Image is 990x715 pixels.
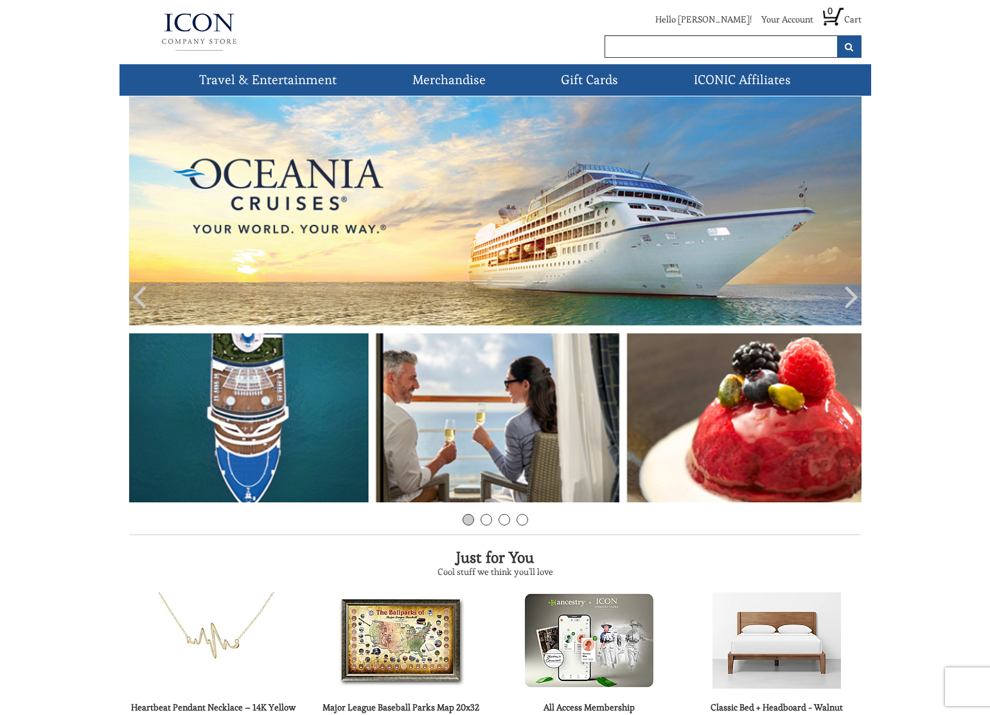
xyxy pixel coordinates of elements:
a: 4 [517,514,528,525]
a: ICONIC Affiliates [689,64,796,96]
a: 1 [463,514,474,525]
h3: Cool stuff we think you'll love [129,567,862,577]
a: Gift Cards [556,64,623,96]
a: 3 [499,514,510,525]
img: Oceania [129,96,862,502]
img: Heartbeat Pendant Necklace – 14K Yellow Gold [149,592,278,689]
a: Merchandise [407,64,491,96]
img: Major League Baseball Parks Map 20x32 Framed Collage [337,592,465,689]
h2: Just for You [129,548,862,567]
img: All Access Membership [525,592,653,689]
a: 0 Cart [823,13,862,25]
a: Travel & Entertainment [194,64,342,96]
img: Classic Bed + Headboard - Walnut [712,592,841,689]
li: Hello [PERSON_NAME]! [646,13,752,32]
a: 2 [481,514,492,525]
a: Your Account [761,13,813,25]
